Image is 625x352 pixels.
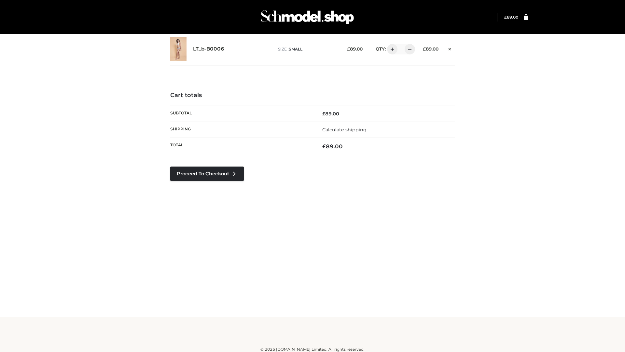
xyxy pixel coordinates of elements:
a: LT_b-B0006 [193,46,224,52]
span: £ [504,15,507,20]
span: £ [322,143,326,150]
a: Proceed to Checkout [170,167,244,181]
span: £ [423,46,426,51]
th: Shipping [170,122,312,138]
div: QTY: [369,44,413,54]
bdi: 89.00 [347,46,363,51]
bdi: 89.00 [322,111,339,117]
th: Subtotal [170,106,312,122]
bdi: 89.00 [322,143,343,150]
span: SMALL [289,47,302,51]
img: Schmodel Admin 964 [258,4,356,30]
h4: Cart totals [170,92,455,99]
a: Calculate shipping [322,127,367,133]
a: £89.00 [504,15,518,20]
span: £ [347,46,350,51]
a: Remove this item [445,44,455,52]
bdi: 89.00 [423,46,438,51]
bdi: 89.00 [504,15,518,20]
span: £ [322,111,325,117]
p: size : [278,46,337,52]
th: Total [170,138,312,155]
